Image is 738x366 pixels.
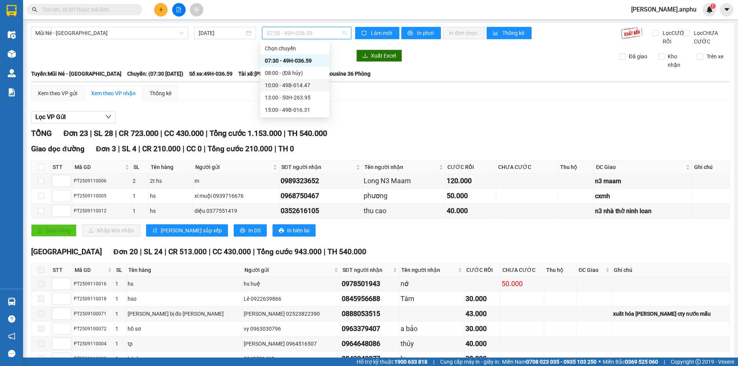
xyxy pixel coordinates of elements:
div: thúy [401,338,463,349]
td: thu cao [362,204,445,219]
td: 0352616105 [279,204,362,219]
b: Tuyến: Mũi Né - [GEOGRAPHIC_DATA] [31,71,121,77]
span: ⚪️ [598,360,601,363]
span: 1 [711,3,714,9]
button: aim [190,3,203,17]
div: 50.000 [502,278,543,289]
td: Tâm [399,291,464,306]
div: 30.000 [465,353,499,364]
div: 10:00 - 49B-014.47 [265,81,325,89]
td: a bảo [399,321,464,336]
strong: 0708 023 035 - 0935 103 250 [526,359,597,365]
span: | [206,129,208,138]
span: Lọc CƯỚC RỒI [660,29,689,46]
span: Loại xe: Limousine 36 Phòng [301,70,371,78]
div: PT2509110012 [74,207,130,215]
div: hs huệ [244,280,339,288]
div: 50.000 [447,190,495,201]
div: n3 nhà thờ ninh loan [595,206,691,216]
div: 30.000 [465,293,499,304]
div: 1 [133,207,147,215]
span: Tên người nhận [364,163,437,171]
div: 1 [115,280,125,288]
span: [PERSON_NAME].anphu [625,5,703,14]
button: plus [154,3,168,17]
span: Trên xe [703,52,726,61]
span: | [140,247,142,256]
td: PT2509110018 [73,291,114,306]
div: 40.000 [447,205,495,216]
div: PT2509110006 [74,177,130,185]
th: Tên hàng [126,264,243,277]
span: 07:30 - 49H-036.59 [267,27,347,39]
span: [PERSON_NAME] sắp xếp [161,226,222,235]
span: SĐT người nhận [342,266,391,274]
div: hs [150,192,192,200]
span: Miền Bắc [603,358,658,366]
span: TH 0 [278,144,294,153]
span: | [433,358,434,366]
span: | [284,129,286,138]
span: caret-down [723,6,730,13]
span: | [274,144,276,153]
div: [PERSON_NAME] 02523822390 [244,310,339,318]
th: STT [51,161,73,174]
span: Chuyến: (07:30 [DATE]) [127,70,183,78]
button: printerIn phơi [401,27,441,39]
div: diệu 0377551419 [194,207,278,215]
div: 13:00 - 50H-263.95 [265,93,325,102]
div: [PERSON_NAME] 0964516507 [244,340,339,348]
img: logo-vxr [7,5,17,17]
td: PT2509110006 [73,174,131,189]
div: xuất hóa [PERSON_NAME] cty nước mẫu [613,310,728,318]
span: In biên lai [287,226,309,235]
th: CHƯA CƯỚC [496,161,558,174]
span: In DS [248,226,261,235]
div: hs [128,280,241,288]
img: icon-new-feature [706,6,713,13]
td: PT2509100072 [73,321,114,336]
div: m [194,177,278,185]
button: printerIn biên lai [273,224,316,237]
td: 0963379407 [341,321,399,336]
div: 1 [115,310,125,318]
th: SL [131,161,149,174]
span: notification [8,333,15,340]
button: printerIn DS [234,224,267,237]
sup: 1 [710,3,716,9]
div: Thống kê [150,89,171,98]
span: Đơn 3 [96,144,116,153]
span: sync [361,30,368,36]
strong: 1900 633 818 [394,359,427,365]
span: | [204,144,206,153]
span: | [209,247,211,256]
span: file-add [176,7,181,12]
div: 0352616105 [281,205,361,216]
div: cxmh [595,191,691,201]
span: Giao dọc đường [31,144,85,153]
td: 0888053515 [341,306,399,321]
span: | [90,129,92,138]
span: bar-chart [493,30,499,36]
td: 0989323652 [279,174,362,189]
div: PT2509100071 [74,310,113,318]
div: 120.000 [447,176,495,186]
span: Cung cấp máy in - giấy in: [440,358,500,366]
input: 11/09/2025 [199,29,244,37]
div: [PERSON_NAME] bị đo [PERSON_NAME] [128,310,241,318]
div: hs [150,207,192,215]
span: CR 723.000 [119,129,158,138]
td: thúy [399,336,464,351]
span: CC 0 [186,144,202,153]
span: Tổng cước 1.153.000 [209,129,282,138]
img: warehouse-icon [8,298,16,306]
div: 0964648086 [342,338,398,349]
span: CR 513.000 [168,247,207,256]
td: PT2509110004 [73,336,114,351]
div: hồ sơ [128,325,241,333]
div: 0989323652 [281,176,361,186]
button: In đơn chọn [443,27,485,39]
div: 08:00 - (Đã hủy) [265,69,325,77]
div: xí muội 0939716676 [194,192,278,200]
img: warehouse-icon [8,50,16,58]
